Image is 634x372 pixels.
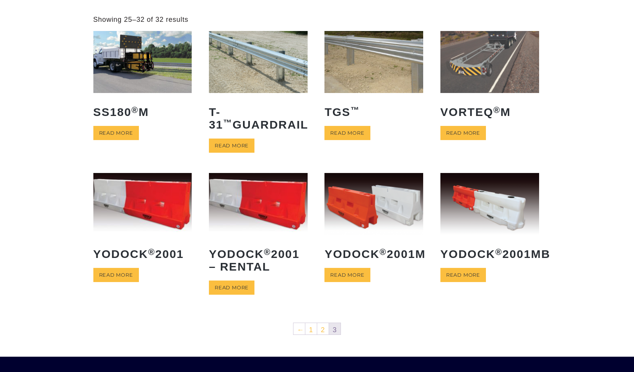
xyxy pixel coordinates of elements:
[317,323,329,334] a: 2
[209,281,254,295] a: Read more about “Yodock® 2001 - Rental”
[93,100,192,124] h2: SS180 M
[495,247,503,257] sup: ®
[324,173,423,266] a: Yodock®2001M
[380,247,387,257] sup: ®
[324,100,423,124] h2: TGS
[440,242,539,266] h2: Yodock 2001MB
[440,268,486,282] a: Read more about “Yodock® 2001MB”
[494,105,501,115] sup: ®
[440,31,539,124] a: VORTEQ®M
[264,247,271,257] sup: ®
[305,323,317,334] a: 1
[93,322,541,338] nav: Product Pagination
[209,173,308,235] img: Yodock 2001 Water Filled Barrier and Barricade
[440,173,539,266] a: Yodock®2001MB
[93,31,192,124] a: SS180®M
[209,31,308,136] a: T-31™Guardrail
[148,247,155,257] sup: ®
[440,126,486,140] a: Read more about “VORTEQ® M”
[132,105,139,115] sup: ®
[93,126,139,140] a: Read more about “SS180® M”
[324,31,423,124] a: TGS™
[209,173,308,278] a: Yodock®2001 – Rental
[93,173,192,235] img: Yodock 2001 Water Filled Barrier and Barricade
[93,15,189,24] p: Showing 25–32 of 32 results
[324,268,370,282] a: Read more about “Yodock® 2001M”
[223,118,233,127] sup: ™
[329,323,341,334] span: 3
[93,173,192,266] a: Yodock®2001
[350,105,360,115] sup: ™
[324,242,423,266] h2: Yodock 2001M
[209,100,308,137] h2: T-31 Guardrail
[209,139,254,153] a: Read more about “T-31™ Guardrail”
[93,268,139,282] a: Read more about “Yodock® 2001”
[209,242,308,279] h2: Yodock 2001 – Rental
[440,100,539,124] h2: VORTEQ M
[293,323,305,334] a: ←
[324,126,370,140] a: Read more about “TGS™”
[93,242,192,266] h2: Yodock 2001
